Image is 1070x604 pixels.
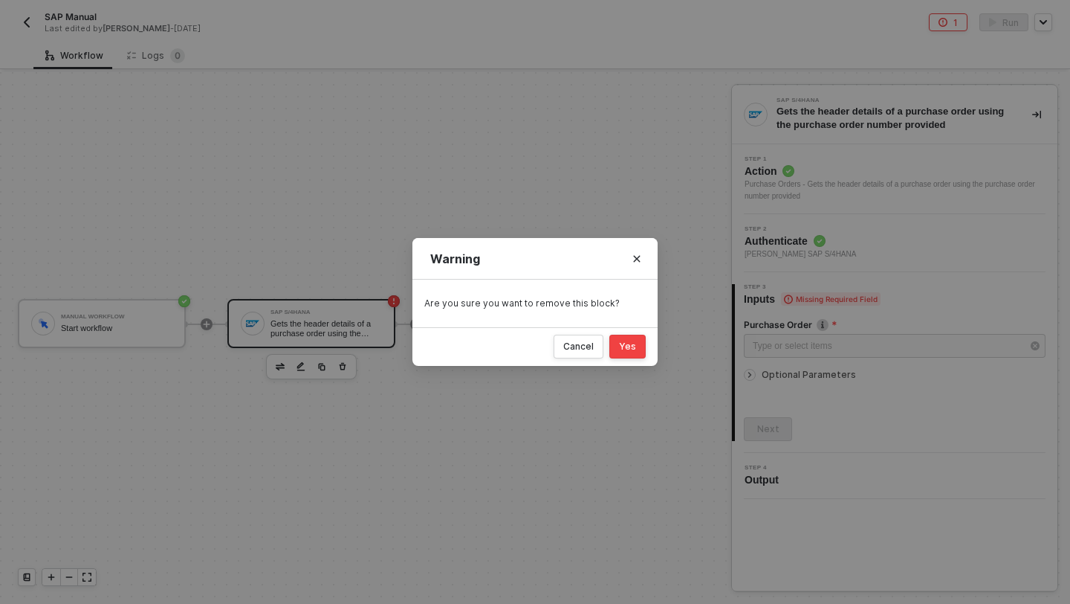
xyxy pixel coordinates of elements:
div: Yes [619,341,636,353]
button: Cancel [554,335,603,359]
button: Yes [609,335,646,359]
div: Warning [430,251,640,267]
div: Cancel [563,341,594,353]
button: Close [625,247,649,271]
div: Are you sure you want to remove this block? [424,298,646,309]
